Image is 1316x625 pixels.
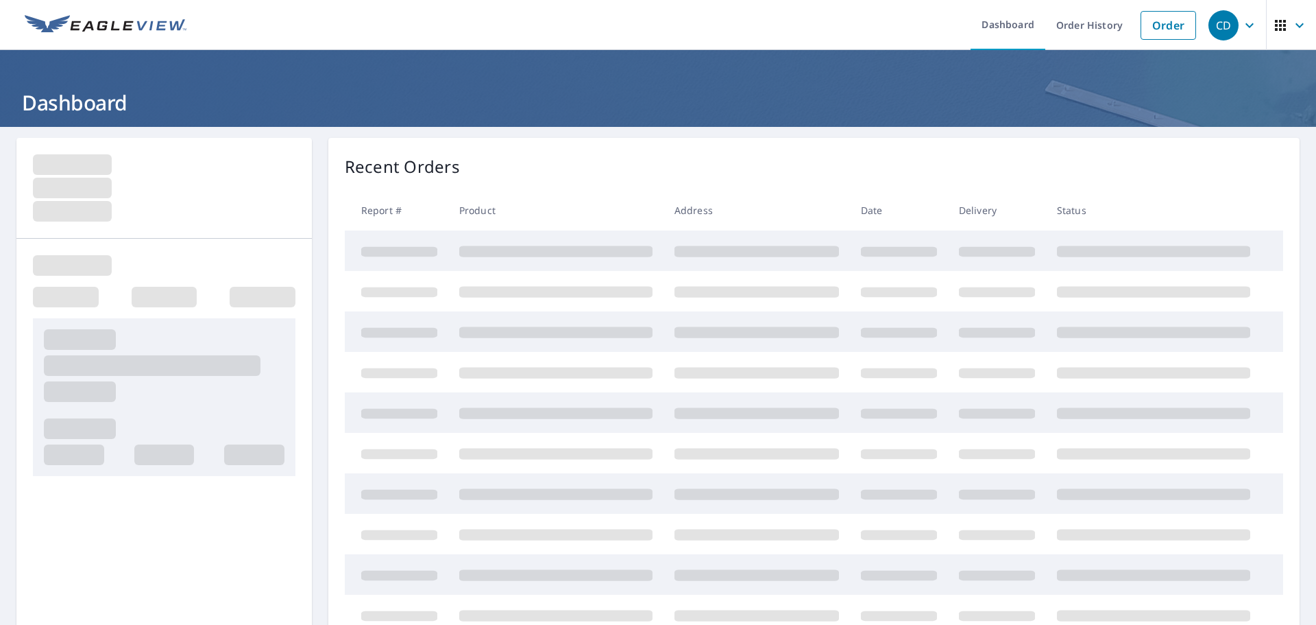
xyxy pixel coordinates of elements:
[25,15,186,36] img: EV Logo
[345,190,448,231] th: Report #
[948,190,1046,231] th: Delivery
[663,190,850,231] th: Address
[16,89,1300,117] h1: Dashboard
[1141,11,1196,40] a: Order
[345,154,460,179] p: Recent Orders
[448,190,663,231] th: Product
[850,190,948,231] th: Date
[1208,10,1239,40] div: CD
[1046,190,1261,231] th: Status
